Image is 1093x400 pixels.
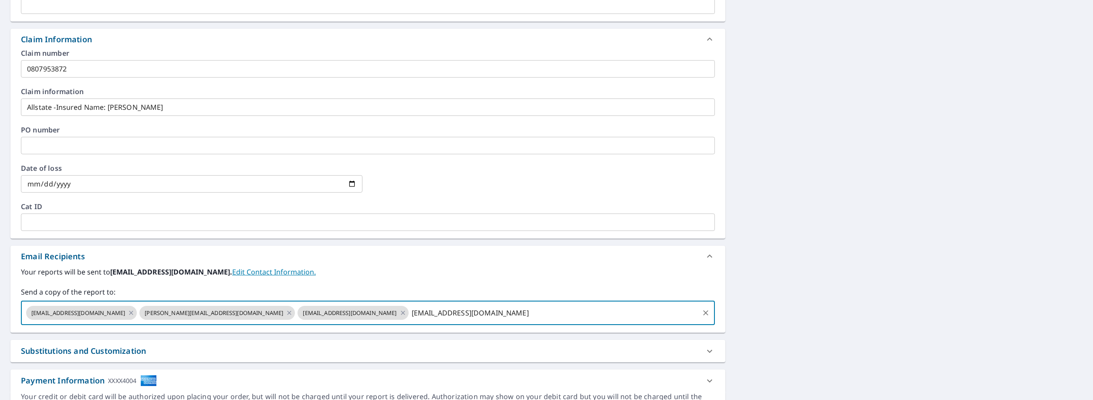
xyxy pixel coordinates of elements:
[139,309,288,317] span: [PERSON_NAME][EMAIL_ADDRESS][DOMAIN_NAME]
[21,267,715,277] label: Your reports will be sent to
[10,246,725,267] div: Email Recipients
[21,203,715,210] label: Cat ID
[108,375,136,386] div: XXXX4004
[10,369,725,392] div: Payment InformationXXXX4004cardImage
[26,306,137,320] div: [EMAIL_ADDRESS][DOMAIN_NAME]
[110,267,232,277] b: [EMAIL_ADDRESS][DOMAIN_NAME].
[232,267,316,277] a: EditContactInfo
[10,340,725,362] div: Substitutions and Customization
[10,29,725,50] div: Claim Information
[21,251,85,262] div: Email Recipients
[21,345,146,357] div: Substitutions and Customization
[21,375,157,386] div: Payment Information
[21,50,715,57] label: Claim number
[21,165,362,172] label: Date of loss
[21,287,715,297] label: Send a copy of the report to:
[21,34,92,45] div: Claim Information
[140,375,157,386] img: cardImage
[298,309,402,317] span: [EMAIL_ADDRESS][DOMAIN_NAME]
[139,306,295,320] div: [PERSON_NAME][EMAIL_ADDRESS][DOMAIN_NAME]
[700,307,712,319] button: Clear
[298,306,408,320] div: [EMAIL_ADDRESS][DOMAIN_NAME]
[26,309,130,317] span: [EMAIL_ADDRESS][DOMAIN_NAME]
[21,126,715,133] label: PO number
[21,88,715,95] label: Claim information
